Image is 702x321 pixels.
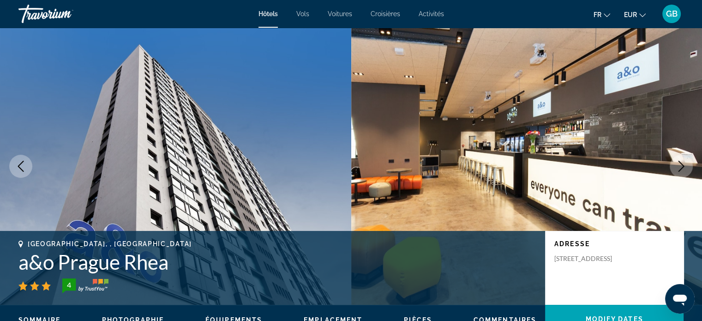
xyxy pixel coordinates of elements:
span: EUR [624,11,637,18]
span: [GEOGRAPHIC_DATA], , [GEOGRAPHIC_DATA] [28,240,192,248]
iframe: Bouton de lancement de la fenêtre de messagerie [665,284,695,314]
div: 4 [60,279,78,291]
button: Change language [594,8,610,21]
span: fr [594,11,601,18]
button: Change currency [624,8,646,21]
a: Vols [296,10,309,18]
button: Previous image [9,155,32,178]
a: Activités [419,10,444,18]
button: Next image [670,155,693,178]
a: Hôtels [258,10,278,18]
p: [STREET_ADDRESS] [554,254,628,263]
a: Croisières [371,10,400,18]
a: Travorium [18,2,111,26]
a: Voitures [328,10,352,18]
span: GB [666,9,678,18]
img: TrustYou guest rating badge [62,279,108,293]
button: User Menu [660,4,684,24]
p: Adresse [554,240,674,248]
h1: a&o Prague Rhea [18,250,536,274]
